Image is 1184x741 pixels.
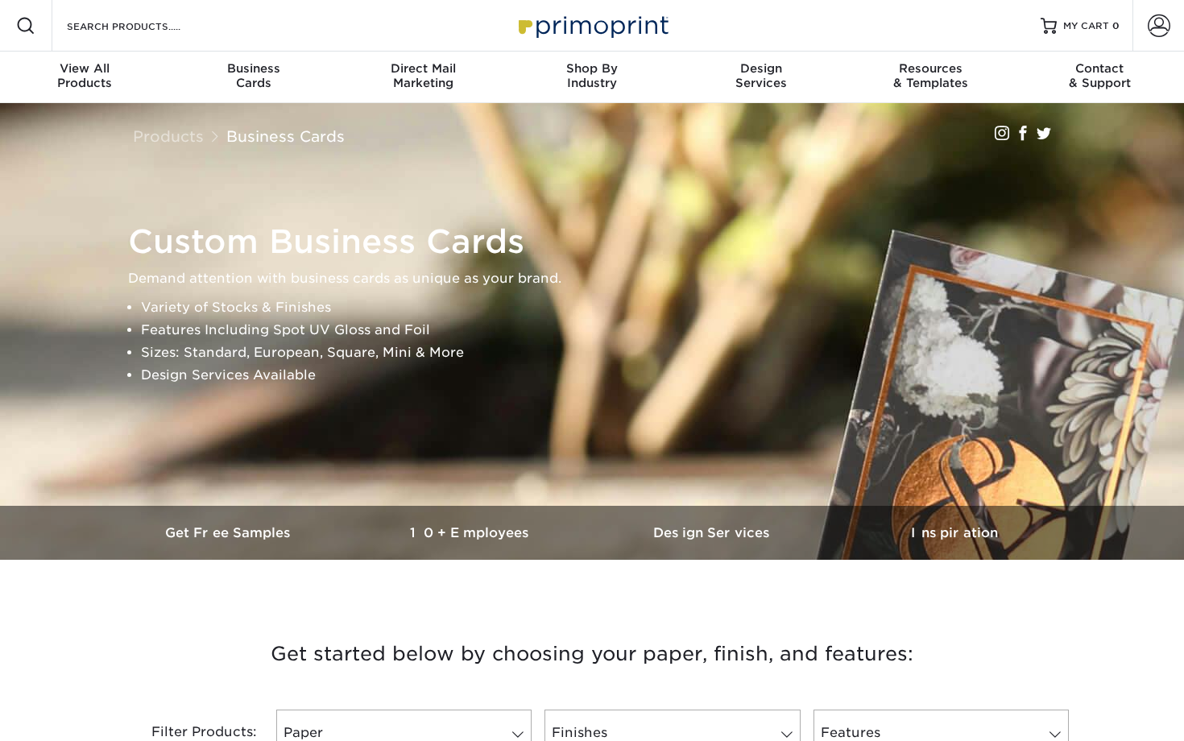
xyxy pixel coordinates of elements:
a: Products [133,127,204,145]
li: Variety of Stocks & Finishes [141,296,1070,319]
h3: Inspiration [834,525,1075,540]
span: Design [677,61,846,76]
a: 10+ Employees [350,506,592,560]
a: BusinessCards [169,52,338,103]
div: Marketing [338,61,507,90]
h3: Get started below by choosing your paper, finish, and features: [121,618,1063,690]
a: Design Services [592,506,834,560]
span: Direct Mail [338,61,507,76]
img: Primoprint [511,8,673,43]
h1: Custom Business Cards [128,222,1070,261]
span: Shop By [507,61,677,76]
a: Shop ByIndustry [507,52,677,103]
h3: Design Services [592,525,834,540]
li: Design Services Available [141,364,1070,387]
div: Industry [507,61,677,90]
span: MY CART [1063,19,1109,33]
p: Demand attention with business cards as unique as your brand. [128,267,1070,290]
a: Get Free Samples [109,506,350,560]
div: Services [677,61,846,90]
div: & Support [1015,61,1184,90]
a: DesignServices [677,52,846,103]
a: Direct MailMarketing [338,52,507,103]
div: Cards [169,61,338,90]
a: Contact& Support [1015,52,1184,103]
a: Resources& Templates [846,52,1015,103]
input: SEARCH PRODUCTS..... [65,16,222,35]
h3: 10+ Employees [350,525,592,540]
div: & Templates [846,61,1015,90]
h3: Get Free Samples [109,525,350,540]
span: 0 [1112,20,1120,31]
span: Resources [846,61,1015,76]
span: Business [169,61,338,76]
a: Business Cards [226,127,345,145]
span: Contact [1015,61,1184,76]
a: Inspiration [834,506,1075,560]
li: Features Including Spot UV Gloss and Foil [141,319,1070,342]
li: Sizes: Standard, European, Square, Mini & More [141,342,1070,364]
